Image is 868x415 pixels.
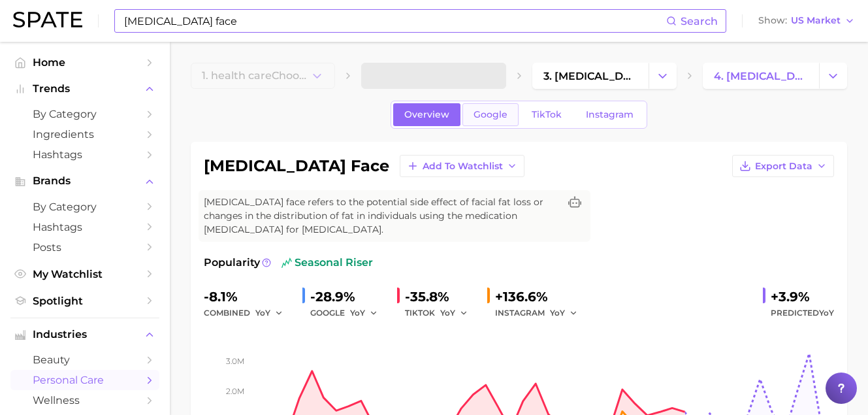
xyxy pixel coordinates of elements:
span: My Watchlist [33,268,137,280]
span: wellness [33,394,137,407]
span: by Category [33,201,137,213]
span: YoY [350,307,365,318]
div: -35.8% [405,286,477,307]
a: Ingredients [10,124,159,144]
span: [MEDICAL_DATA] face refers to the potential side effect of facial fat loss or changes in the dist... [204,195,559,237]
a: Home [10,52,159,73]
a: by Category [10,197,159,217]
div: combined [204,305,292,321]
a: Hashtags [10,144,159,165]
span: Popularity [204,255,260,271]
button: Brands [10,171,159,191]
span: Google [474,109,507,120]
span: Trends [33,83,137,95]
span: YoY [440,307,455,318]
div: -8.1% [204,286,292,307]
span: Home [33,56,137,69]
a: Instagram [575,103,645,126]
span: Hashtags [33,148,137,161]
div: +3.9% [771,286,834,307]
a: TikTok [521,103,573,126]
input: Search here for a brand, industry, or ingredient [123,10,666,32]
span: Instagram [586,109,634,120]
button: YoY [255,305,283,321]
a: Google [462,103,519,126]
span: personal care [33,374,137,386]
span: US Market [791,17,841,24]
div: INSTAGRAM [495,305,587,321]
span: YoY [255,307,270,318]
span: beauty [33,354,137,366]
button: YoY [550,305,578,321]
span: Search [681,15,718,27]
span: Predicted [771,305,834,321]
button: YoY [350,305,378,321]
button: Change Category [649,63,677,89]
span: Hashtags [33,221,137,233]
span: seasonal riser [281,255,373,271]
span: Ingredients [33,128,137,141]
a: Posts [10,237,159,257]
button: 1. health careChoose Category [191,63,335,89]
button: Trends [10,79,159,99]
a: 3. [MEDICAL_DATA] concerns [532,63,649,89]
a: Overview [393,103,460,126]
span: Industries [33,329,137,340]
button: ShowUS Market [755,12,858,29]
button: Add to Watchlist [400,155,524,177]
a: Spotlight [10,291,159,311]
a: wellness [10,390,159,410]
span: 3. [MEDICAL_DATA] concerns [543,70,637,82]
a: beauty [10,350,159,370]
button: Export Data [732,155,834,177]
span: YoY [550,307,565,318]
span: Posts [33,241,137,254]
a: by Category [10,104,159,124]
a: Hashtags [10,217,159,237]
a: My Watchlist [10,264,159,284]
h1: [MEDICAL_DATA] face [204,158,389,174]
img: seasonal riser [281,257,292,268]
span: 1. health care Choose Category [202,70,310,82]
span: Export Data [755,161,812,172]
span: Overview [404,109,449,120]
span: by Category [33,108,137,120]
span: YoY [819,308,834,318]
span: TikTok [532,109,562,120]
a: 4. [MEDICAL_DATA] face [703,63,819,89]
span: Brands [33,175,137,187]
span: 4. [MEDICAL_DATA] face [714,70,808,82]
span: Show [758,17,787,24]
div: TIKTOK [405,305,477,321]
span: Spotlight [33,295,137,307]
button: YoY [440,305,468,321]
div: GOOGLE [310,305,387,321]
span: Add to Watchlist [423,161,503,172]
div: +136.6% [495,286,587,307]
div: -28.9% [310,286,387,307]
button: Industries [10,325,159,344]
img: SPATE [13,12,82,27]
a: personal care [10,370,159,390]
button: Change Category [819,63,847,89]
